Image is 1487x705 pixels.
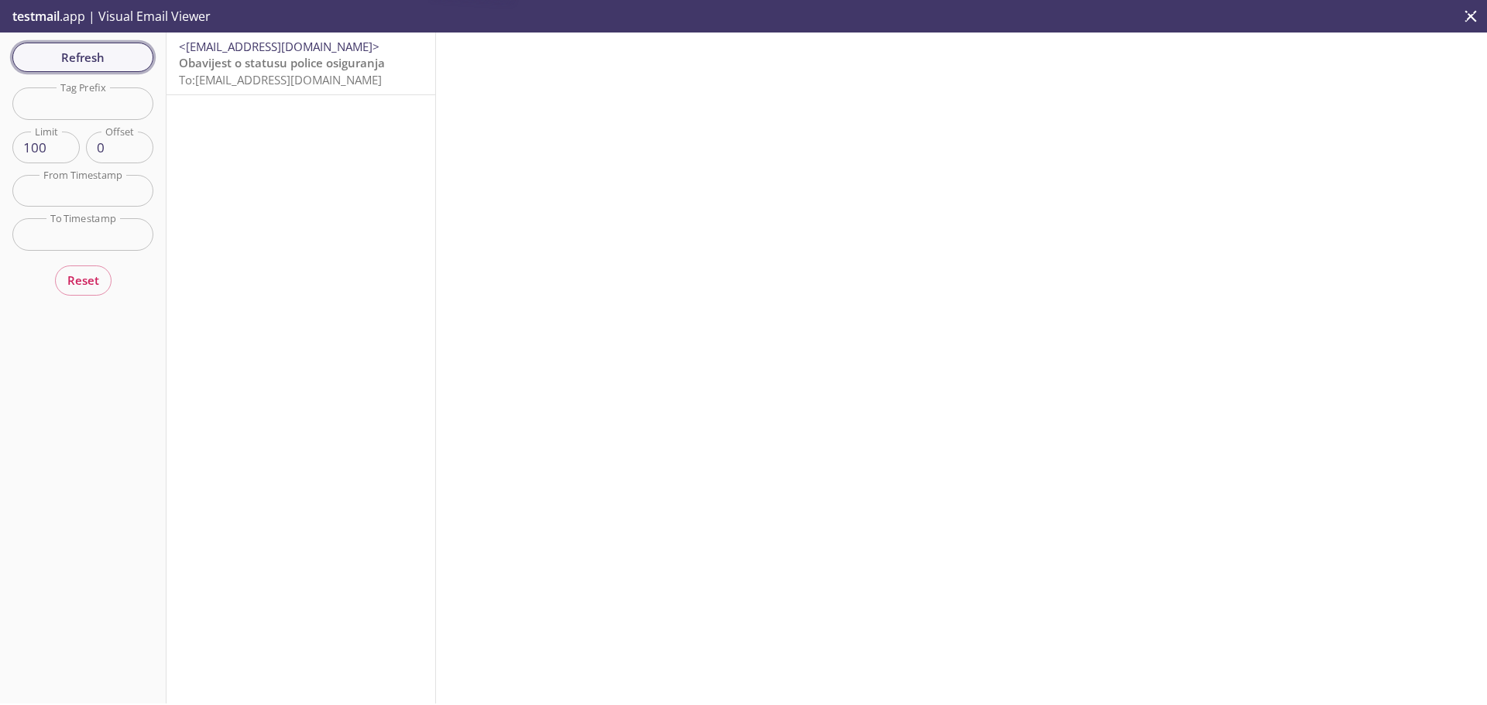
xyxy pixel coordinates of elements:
[25,47,141,67] span: Refresh
[12,43,153,72] button: Refresh
[179,72,382,87] span: To: [EMAIL_ADDRESS][DOMAIN_NAME]
[12,8,60,25] span: testmail
[167,33,435,95] nav: emails
[67,270,99,290] span: Reset
[179,55,385,70] span: Obavijest o statusu police osiguranja
[167,33,435,94] div: <[EMAIL_ADDRESS][DOMAIN_NAME]>Obavijest o statusu police osiguranjaTo:[EMAIL_ADDRESS][DOMAIN_NAME]
[179,39,379,54] span: <[EMAIL_ADDRESS][DOMAIN_NAME]>
[55,265,112,295] button: Reset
